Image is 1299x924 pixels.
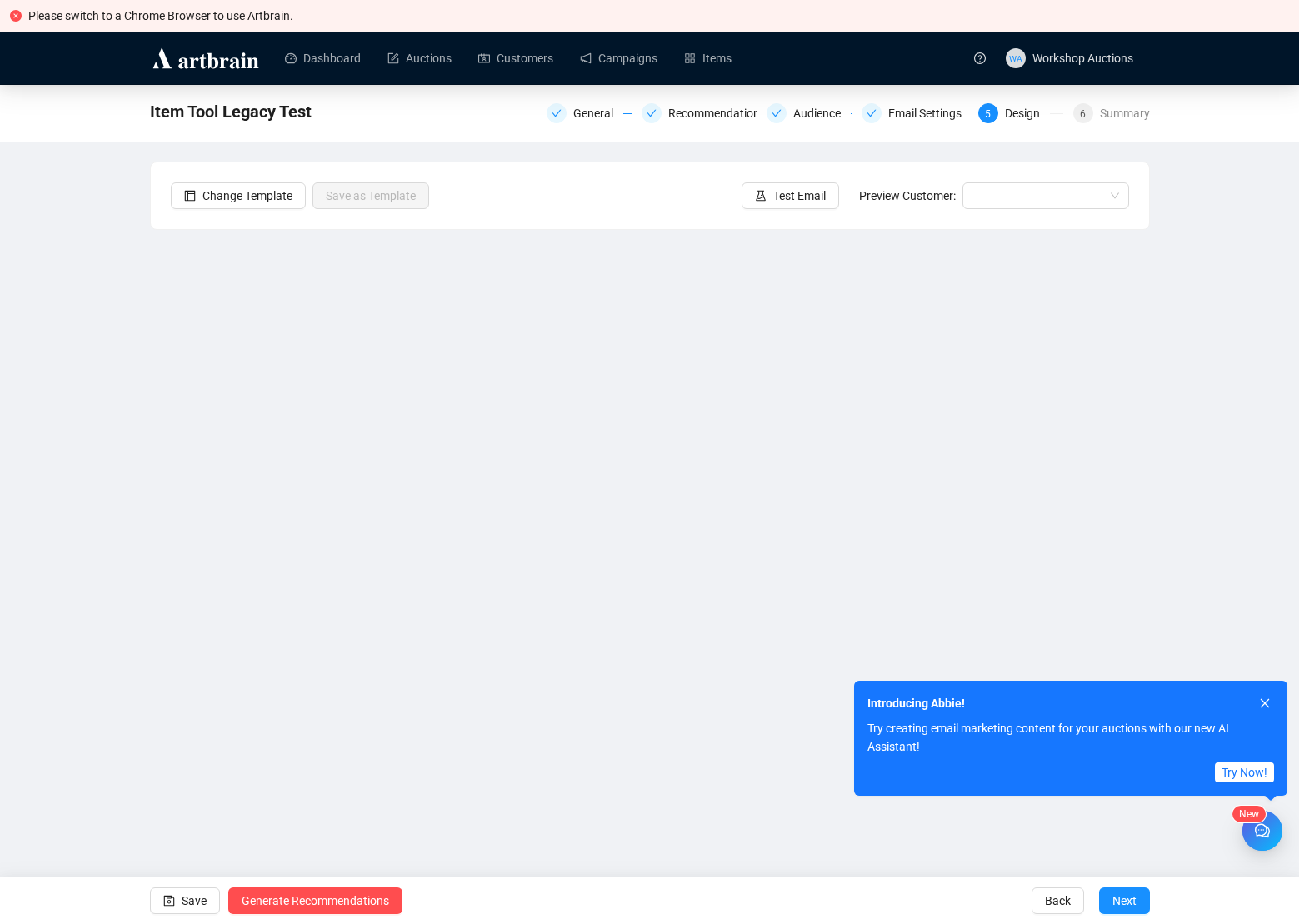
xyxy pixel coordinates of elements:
[150,45,262,72] img: logo
[202,187,292,205] span: Change Template
[862,103,968,123] div: Email Settings
[1259,697,1271,709] span: close
[1256,694,1274,712] button: close
[184,190,196,202] span: layout
[867,694,1256,712] div: Introducing Abbie!
[1255,823,1270,838] span: comment
[1242,811,1282,851] button: New
[772,108,782,118] span: check
[668,103,776,123] div: Recommendations
[642,103,757,123] div: Recommendations
[1222,763,1267,782] span: Try Now!
[867,108,877,118] span: check
[859,189,956,202] span: Preview Customer:
[1100,103,1150,123] div: Summary
[10,10,22,22] span: close-circle
[150,98,312,125] span: Item Tool Legacy Test
[580,37,657,80] a: Campaigns
[28,7,1289,25] div: Please switch to a Chrome Browser to use Artbrain.
[1232,806,1266,822] sup: New
[573,103,623,123] div: General
[1073,103,1150,123] div: 6Summary
[978,103,1063,123] div: 5Design
[1080,108,1086,120] span: 6
[1112,877,1137,924] span: Next
[171,182,306,209] button: Change Template
[974,52,986,64] span: question-circle
[1032,52,1133,65] span: Workshop Auctions
[242,877,389,924] span: Generate Recommendations
[312,182,429,209] button: Save as Template
[1009,51,1022,64] span: WA
[1045,877,1071,924] span: Back
[793,103,851,123] div: Audience
[773,187,826,205] span: Test Email
[647,108,657,118] span: check
[742,182,839,209] button: Test Email
[1215,762,1274,782] button: Try Now!
[552,108,562,118] span: check
[163,895,175,907] span: save
[150,887,220,914] button: Save
[1032,887,1084,914] button: Back
[767,103,852,123] div: Audience
[547,103,632,123] div: General
[228,887,402,914] button: Generate Recommendations
[1099,887,1150,914] button: Next
[478,37,553,80] a: Customers
[1005,103,1050,123] div: Design
[684,37,732,80] a: Items
[888,103,972,123] div: Email Settings
[387,37,452,80] a: Auctions
[985,108,991,120] span: 5
[964,32,996,84] a: question-circle
[854,719,1287,756] div: Try creating email marketing content for your auctions with our new AI Assistant!
[755,190,767,202] span: experiment
[182,877,207,924] span: Save
[285,37,361,80] a: Dashboard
